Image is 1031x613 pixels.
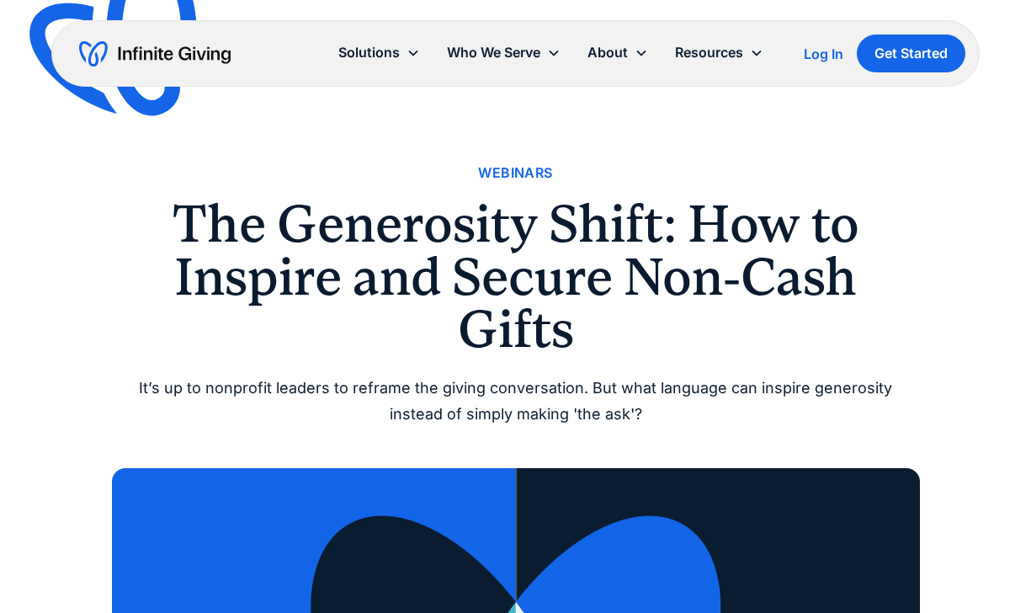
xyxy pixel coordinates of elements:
[79,40,231,67] a: home
[325,35,433,71] div: Solutions
[112,198,920,355] h1: The Generosity Shift: How to Inspire and Secure Non-Cash Gifts
[662,35,777,71] div: Resources
[574,35,662,71] div: About
[112,376,920,427] div: It’s up to nonprofit leaders to reframe the giving conversation. But what language can inspire ge...
[857,35,965,72] a: Get Started
[587,41,628,64] div: About
[804,47,843,61] div: Log In
[447,41,540,64] div: Who We Serve
[338,41,400,64] div: Solutions
[804,44,843,64] a: Log In
[675,41,743,64] div: Resources
[433,35,574,71] div: Who We Serve
[478,162,552,184] a: Webinars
